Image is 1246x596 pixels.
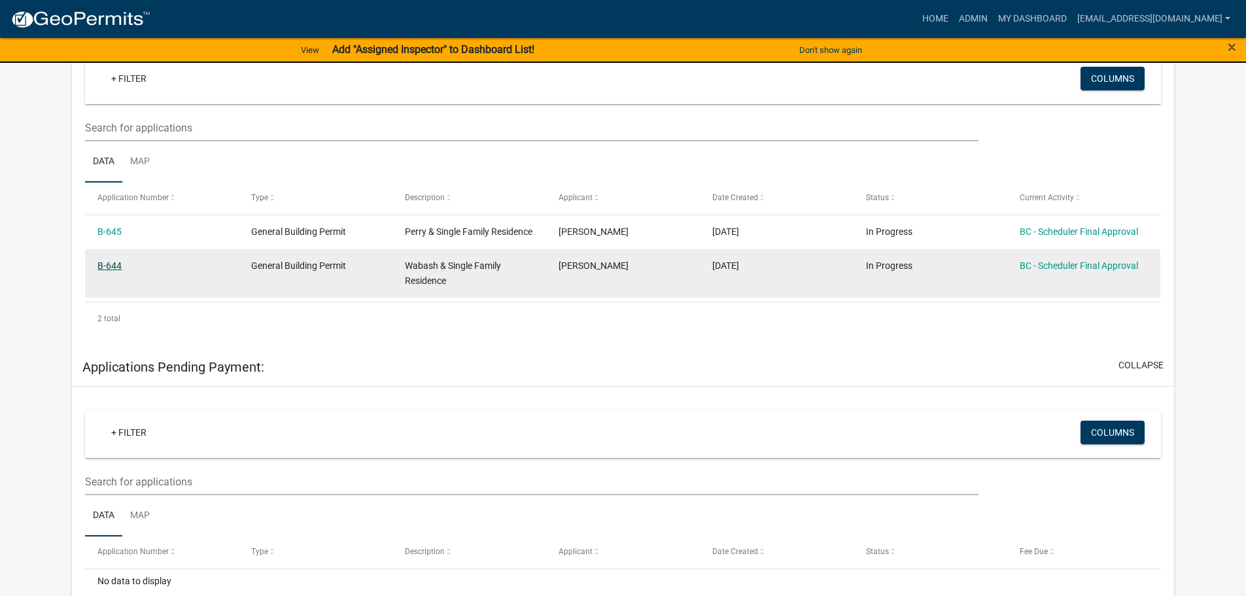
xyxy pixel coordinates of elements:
datatable-header-cell: Description [392,183,546,214]
a: + Filter [101,67,157,90]
datatable-header-cell: Applicant [546,183,700,214]
span: Current Activity [1020,193,1074,202]
input: Search for applications [85,114,978,141]
span: 08/13/2025 [712,226,739,237]
span: Wabash & Single Family Residence [405,260,501,286]
datatable-header-cell: Description [392,536,546,568]
button: Don't show again [794,39,867,61]
datatable-header-cell: Status [853,536,1007,568]
span: General Building Permit [251,226,346,237]
span: General Building Permit [251,260,346,271]
a: B-644 [97,260,122,271]
a: BC - Scheduler Final Approval [1020,260,1138,271]
span: Applicant [559,193,593,202]
span: Description [405,547,445,556]
span: Type [251,193,268,202]
datatable-header-cell: Current Activity [1007,183,1160,214]
span: Jessica Ritchie [559,260,629,271]
strong: Add "Assigned Inspector" to Dashboard List! [332,43,534,56]
span: Application Number [97,547,169,556]
span: Date Created [712,193,758,202]
a: View [296,39,324,61]
span: 08/12/2025 [712,260,739,271]
span: Date Created [712,547,758,556]
datatable-header-cell: Status [853,183,1007,214]
button: Columns [1081,421,1145,444]
span: Perry & Single Family Residence [405,226,532,237]
a: Map [122,141,158,183]
a: Admin [954,7,993,31]
a: Data [85,141,122,183]
input: Search for applications [85,468,978,495]
button: Columns [1081,67,1145,90]
a: B-645 [97,226,122,237]
a: Map [122,495,158,537]
a: BC - Scheduler Final Approval [1020,226,1138,237]
div: collapse [72,33,1174,348]
a: Home [917,7,954,31]
span: Type [251,547,268,556]
datatable-header-cell: Date Created [700,536,854,568]
a: + Filter [101,421,157,444]
span: Application Number [97,193,169,202]
span: In Progress [866,226,912,237]
span: Shane Weist [559,226,629,237]
span: Status [866,193,889,202]
datatable-header-cell: Application Number [85,183,239,214]
span: × [1228,38,1236,56]
a: [EMAIL_ADDRESS][DOMAIN_NAME] [1072,7,1236,31]
datatable-header-cell: Application Number [85,536,239,568]
div: 2 total [85,302,1161,335]
datatable-header-cell: Applicant [546,536,700,568]
datatable-header-cell: Type [239,536,392,568]
a: Data [85,495,122,537]
span: In Progress [866,260,912,271]
span: Applicant [559,547,593,556]
h5: Applications Pending Payment: [82,359,264,375]
datatable-header-cell: Date Created [700,183,854,214]
span: Status [866,547,889,556]
datatable-header-cell: Type [239,183,392,214]
span: Description [405,193,445,202]
datatable-header-cell: Fee Due [1007,536,1160,568]
a: My Dashboard [993,7,1072,31]
button: collapse [1118,359,1164,372]
span: Fee Due [1020,547,1048,556]
button: Close [1228,39,1236,55]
